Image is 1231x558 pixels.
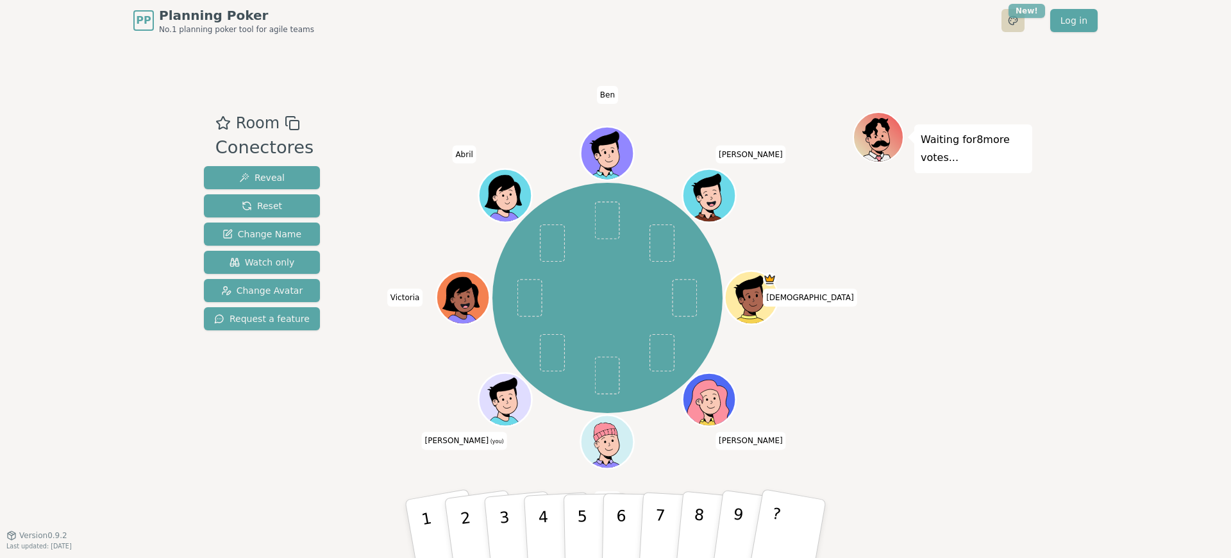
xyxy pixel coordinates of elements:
span: Planning Poker [159,6,314,24]
div: New! [1009,4,1045,18]
span: Click to change your name [452,146,476,164]
span: Jesus is the host [764,273,777,286]
span: Click to change your name [597,86,618,104]
span: Reveal [239,171,285,184]
button: Version0.9.2 [6,530,67,541]
span: Click to change your name [763,289,857,307]
button: Click to change your avatar [480,375,530,425]
span: No.1 planning poker tool for agile teams [159,24,314,35]
button: Add as favourite [215,112,231,135]
button: New! [1001,9,1025,32]
span: Watch only [230,256,295,269]
a: PPPlanning PokerNo.1 planning poker tool for agile teams [133,6,314,35]
span: Click to change your name [422,432,507,450]
a: Log in [1050,9,1098,32]
button: Reset [204,194,320,217]
span: Last updated: [DATE] [6,543,72,550]
span: Change Name [222,228,301,241]
span: Click to change your name [594,491,620,509]
button: Change Name [204,223,320,246]
span: PP [136,13,151,28]
button: Watch only [204,251,320,274]
span: Click to change your name [716,146,786,164]
button: Reveal [204,166,320,189]
span: Click to change your name [716,432,786,450]
span: Room [236,112,280,135]
span: Request a feature [214,312,310,325]
span: Change Avatar [221,284,303,297]
span: Reset [242,199,282,212]
button: Request a feature [204,307,320,330]
button: Change Avatar [204,279,320,302]
span: Version 0.9.2 [19,530,67,541]
span: (you) [489,439,504,445]
div: Conectores [215,135,314,161]
span: Click to change your name [387,289,423,307]
p: Waiting for 8 more votes... [921,131,1026,167]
